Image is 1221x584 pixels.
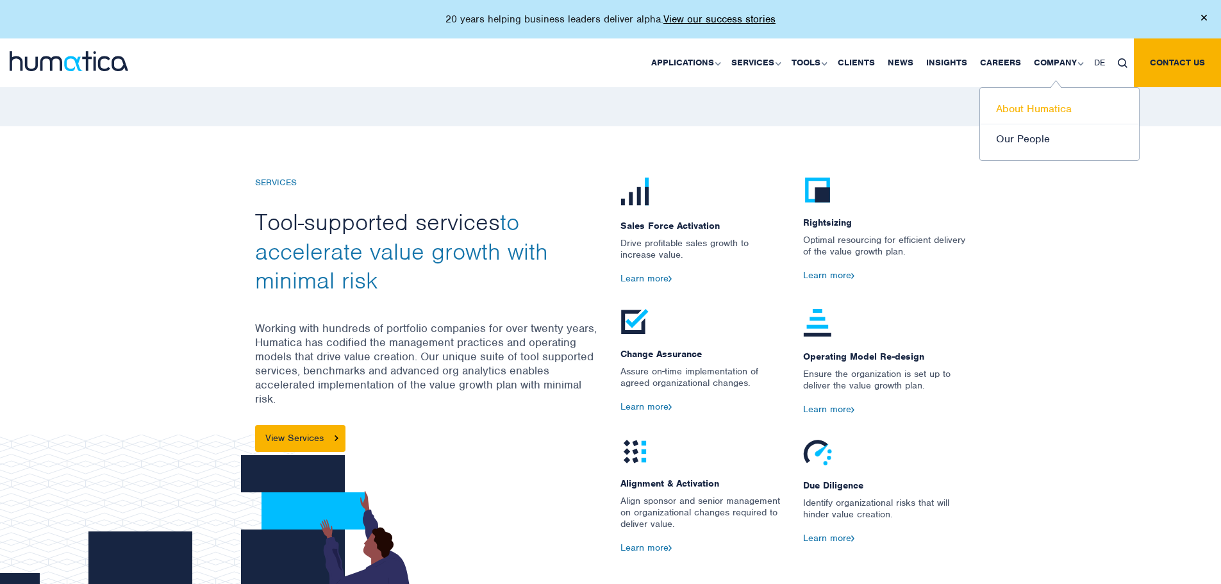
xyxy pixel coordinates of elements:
[669,276,672,281] img: arrow2
[620,465,784,495] span: Alignment & Activation
[803,368,967,404] p: Ensure the organization is set up to deliver the value growth plan.
[255,321,601,425] p: Working with hundreds of portfolio companies for over twenty years, Humatica has codified the man...
[663,13,776,26] a: View our success stories
[255,207,548,295] span: to accelerate value growth with minimal risk
[620,542,672,553] a: Learn more
[620,237,784,273] p: Drive profitable sales growth to increase value.
[1118,58,1127,68] img: search_icon
[669,545,672,551] img: arrow2
[620,365,784,401] p: Assure on-time implementation of agreed organizational changes.
[10,51,128,71] img: logo
[803,532,855,544] a: Learn more
[620,401,672,412] a: Learn more
[620,495,784,542] p: Align sponsor and senior management on organizational changes required to deliver value.
[335,435,338,441] img: arrowicon
[669,404,672,410] img: arrow2
[803,497,967,533] p: Identify organizational risks that will hinder value creation.
[851,273,855,279] img: arrow2
[980,94,1139,124] a: About Humatica
[645,38,725,87] a: Applications
[1027,38,1088,87] a: Company
[980,124,1139,154] a: Our People
[1094,57,1105,68] span: DE
[974,38,1027,87] a: Careers
[803,403,855,415] a: Learn more
[851,407,855,413] img: arrow2
[785,38,831,87] a: Tools
[1088,38,1111,87] a: DE
[803,467,967,497] span: Due Diligence
[851,535,855,541] img: arrow2
[803,234,967,270] p: Optimal resourcing for efficient delivery of the value growth plan.
[725,38,785,87] a: Services
[831,38,881,87] a: Clients
[255,425,345,452] a: View Services
[920,38,974,87] a: Insights
[1134,38,1221,87] a: Contact us
[620,272,672,284] a: Learn more
[803,269,855,281] a: Learn more
[445,13,776,26] p: 20 years helping business leaders deliver alpha.
[255,208,601,296] h2: Tool-supported services
[620,208,784,237] span: Sales Force Activation
[881,38,920,87] a: News
[620,336,784,365] span: Change Assurance
[803,204,967,234] span: Rightsizing
[255,178,601,188] h6: SERVICES
[803,338,967,368] span: Operating Model Re-design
